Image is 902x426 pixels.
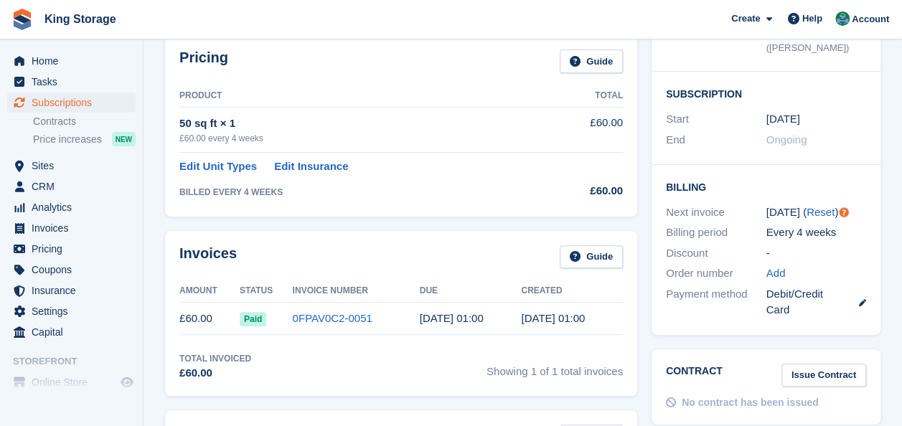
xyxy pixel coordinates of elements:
[32,322,118,342] span: Capital
[7,51,136,71] a: menu
[802,11,822,26] span: Help
[293,312,372,324] a: 0FPAV0C2-0051
[11,9,33,30] img: stora-icon-8386f47178a22dfd0bd8f6a31ec36ba5ce8667c1dd55bd0f319d3a0aa187defe.svg
[32,239,118,259] span: Pricing
[666,245,766,262] div: Discount
[32,260,118,280] span: Coupons
[32,176,118,197] span: CRM
[766,286,867,318] div: Debit/Credit Card
[766,224,867,241] div: Every 4 weeks
[7,322,136,342] a: menu
[7,218,136,238] a: menu
[852,12,889,27] span: Account
[682,395,819,410] div: No contract has been issued
[179,186,550,199] div: BILLED EVERY 4 WEEKS
[179,49,228,73] h2: Pricing
[179,365,251,382] div: £60.00
[766,204,867,221] div: [DATE] ( )
[39,7,122,31] a: King Storage
[7,156,136,176] a: menu
[666,286,766,318] div: Payment method
[179,352,251,365] div: Total Invoiced
[550,85,623,108] th: Total
[550,107,623,152] td: £60.00
[731,11,760,26] span: Create
[487,352,623,382] span: Showing 1 of 1 total invoices
[666,132,766,148] div: End
[666,179,866,194] h2: Billing
[766,265,786,282] a: Add
[179,245,237,269] h2: Invoices
[7,239,136,259] a: menu
[666,364,723,387] h2: Contract
[666,111,766,128] div: Start
[766,245,867,262] div: -
[33,115,136,128] a: Contracts
[521,312,585,324] time: 2025-07-21 00:00:03 UTC
[420,280,522,303] th: Due
[766,111,800,128] time: 2025-07-21 00:00:00 UTC
[7,72,136,92] a: menu
[666,204,766,221] div: Next invoice
[112,132,136,146] div: NEW
[666,224,766,241] div: Billing period
[240,312,266,326] span: Paid
[32,93,118,113] span: Subscriptions
[32,218,118,238] span: Invoices
[118,374,136,391] a: Preview store
[420,312,484,324] time: 2025-07-22 00:00:00 UTC
[33,131,136,147] a: Price increases NEW
[666,265,766,282] div: Order number
[274,158,348,175] a: Edit Insurance
[32,156,118,176] span: Sites
[7,280,136,300] a: menu
[521,280,623,303] th: Created
[179,158,257,175] a: Edit Unit Types
[560,49,623,73] a: Guide
[766,27,867,55] div: Other ([PERSON_NAME])
[179,85,550,108] th: Product
[837,206,850,219] div: Tooltip anchor
[32,372,118,392] span: Online Store
[240,280,293,303] th: Status
[781,364,866,387] a: Issue Contract
[7,93,136,113] a: menu
[7,176,136,197] a: menu
[560,245,623,269] a: Guide
[293,280,420,303] th: Invoice Number
[179,280,240,303] th: Amount
[32,301,118,321] span: Settings
[32,197,118,217] span: Analytics
[7,197,136,217] a: menu
[7,301,136,321] a: menu
[32,72,118,92] span: Tasks
[7,372,136,392] a: menu
[32,280,118,300] span: Insurance
[807,206,835,218] a: Reset
[7,260,136,280] a: menu
[179,132,550,145] div: £60.00 every 4 weeks
[666,86,866,100] h2: Subscription
[33,133,102,146] span: Price increases
[13,354,143,369] span: Storefront
[766,133,807,146] span: Ongoing
[179,303,240,335] td: £60.00
[179,115,550,132] div: 50 sq ft × 1
[835,11,850,26] img: John King
[32,51,118,71] span: Home
[550,183,623,199] div: £60.00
